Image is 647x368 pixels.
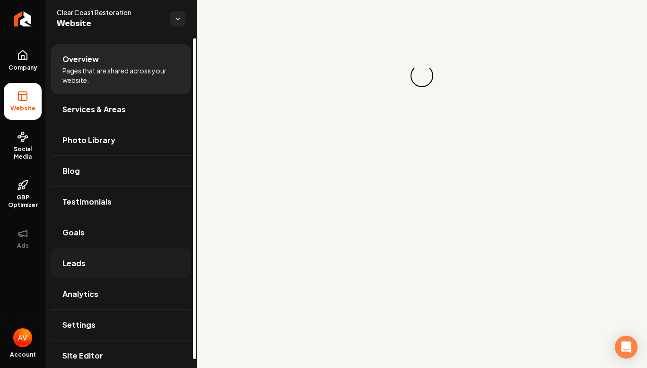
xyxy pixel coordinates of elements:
[51,217,191,248] a: Goals
[62,54,99,65] span: Overview
[62,196,112,207] span: Testimonials
[13,242,33,250] span: Ads
[51,187,191,217] a: Testimonials
[4,194,42,209] span: GBP Optimizer
[57,8,163,17] span: Clear Coast Restoration
[51,94,191,125] a: Services & Areas
[13,328,32,347] img: Ana Villa
[615,336,638,359] div: Open Intercom Messenger
[4,42,42,79] a: Company
[51,156,191,186] a: Blog
[410,63,435,89] div: Loading
[4,220,42,257] button: Ads
[62,104,126,115] span: Services & Areas
[13,328,32,347] button: Open user button
[62,227,85,238] span: Goals
[4,145,42,161] span: Social Media
[62,66,180,85] span: Pages that are shared across your website.
[10,351,36,359] span: Account
[62,288,98,300] span: Analytics
[57,17,163,30] span: Website
[51,248,191,278] a: Leads
[5,64,41,72] span: Company
[62,135,115,146] span: Photo Library
[7,105,39,112] span: Website
[51,125,191,155] a: Photo Library
[62,165,80,177] span: Blog
[62,258,86,269] span: Leads
[62,319,96,331] span: Settings
[51,310,191,340] a: Settings
[4,124,42,168] a: Social Media
[14,11,32,27] img: Rebolt Logo
[62,350,103,361] span: Site Editor
[4,172,42,216] a: GBP Optimizer
[51,279,191,309] a: Analytics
